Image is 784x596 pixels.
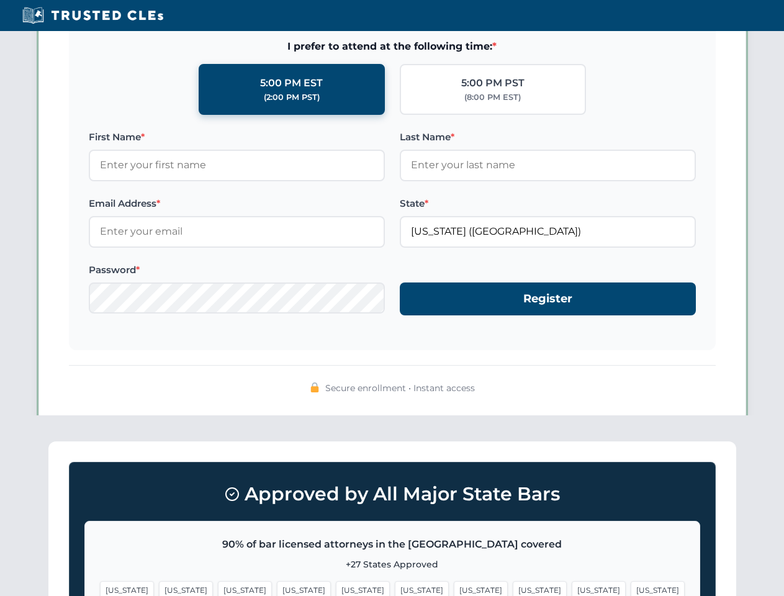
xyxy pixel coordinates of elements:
[310,382,320,392] img: 🔒
[400,282,696,315] button: Register
[89,216,385,247] input: Enter your email
[464,91,521,104] div: (8:00 PM EST)
[89,38,696,55] span: I prefer to attend at the following time:
[400,216,696,247] input: Florida (FL)
[89,130,385,145] label: First Name
[400,196,696,211] label: State
[400,130,696,145] label: Last Name
[461,75,525,91] div: 5:00 PM PST
[89,196,385,211] label: Email Address
[100,536,685,553] p: 90% of bar licensed attorneys in the [GEOGRAPHIC_DATA] covered
[19,6,167,25] img: Trusted CLEs
[89,263,385,278] label: Password
[400,150,696,181] input: Enter your last name
[100,558,685,571] p: +27 States Approved
[325,381,475,395] span: Secure enrollment • Instant access
[260,75,323,91] div: 5:00 PM EST
[264,91,320,104] div: (2:00 PM PST)
[84,477,700,511] h3: Approved by All Major State Bars
[89,150,385,181] input: Enter your first name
